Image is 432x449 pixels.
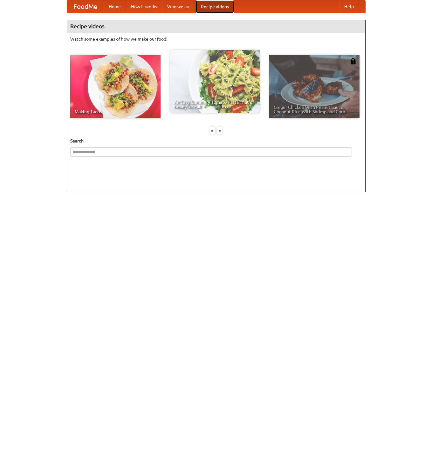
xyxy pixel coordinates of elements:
a: How it works [126,0,162,13]
a: Recipe videos [196,0,234,13]
h5: Search [70,138,362,144]
div: » [217,127,223,135]
a: FoodMe [67,0,104,13]
a: An Easy, Summery Tomato Pasta That's Ready for Fall [170,50,260,113]
a: Help [339,0,359,13]
span: An Easy, Summery Tomato Pasta That's Ready for Fall [174,100,256,109]
div: « [209,127,215,135]
p: Watch some examples of how we make our food! [70,36,362,42]
a: Home [104,0,126,13]
a: Making Tacos [70,55,161,118]
img: 483408.png [350,58,356,64]
h4: Recipe videos [67,20,365,33]
a: Who we are [162,0,196,13]
span: Making Tacos [75,109,156,114]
